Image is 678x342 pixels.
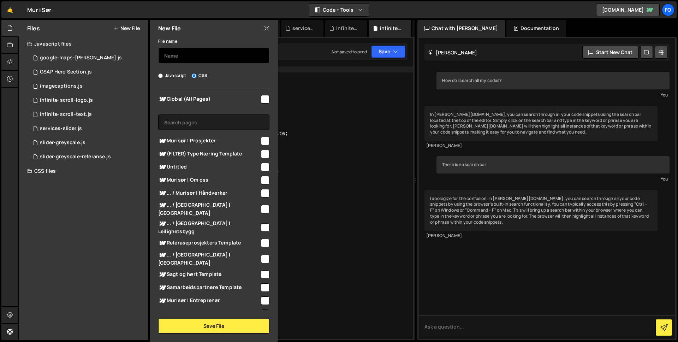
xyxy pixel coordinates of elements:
[158,219,260,235] span: ... / [GEOGRAPHIC_DATA] | Leilighetsbygg
[438,91,668,99] div: You
[417,20,505,37] div: Chat with [PERSON_NAME]
[309,4,369,16] button: Code + Tools
[424,190,658,231] div: I apologize for the confusion. In [PERSON_NAME][DOMAIN_NAME], you can search through all your cod...
[27,65,148,79] div: 15856/42251.js
[40,125,82,132] div: services-slider.js
[27,51,148,65] div: 15856/44408.js
[582,46,638,59] button: Start new chat
[438,175,668,183] div: You
[662,4,674,16] a: Fo
[19,164,148,178] div: CSS files
[158,95,260,104] span: Global (All Pages)
[158,283,260,292] span: Samarbeidspartnere Template
[19,37,148,51] div: Javascript files
[158,309,260,318] span: (FILTER) Tags Template
[158,201,260,217] span: ... / [GEOGRAPHIC_DATA] | [GEOGRAPHIC_DATA]
[336,25,359,32] div: infinite-scroll-logo.js
[27,107,148,122] div: 15856/42353.js
[40,111,92,118] div: infinite-scroll-text.js
[27,150,148,164] div: 15856/44486.js
[27,122,148,136] div: 15856/42255.js
[426,143,656,149] div: [PERSON_NAME]
[40,83,83,89] div: imagecaptions.js
[158,319,269,334] button: Save File
[424,106,658,141] div: In [PERSON_NAME][DOMAIN_NAME], you can search through all your code snippets using the search bar...
[158,150,260,158] span: (FILTER) Type Næring Template
[27,79,148,93] div: 15856/44399.js
[27,6,51,14] div: Mur i Sør
[158,73,163,78] input: Javascript
[27,136,148,150] div: 15856/42354.js
[40,97,93,104] div: infinite-scroll-logo.js
[596,4,660,16] a: [DOMAIN_NAME]
[113,25,140,31] button: New File
[436,156,670,173] div: There is no search bar
[380,25,403,32] div: infinite-scroll-logo.css
[40,140,85,146] div: slider-greyscale.js
[192,72,207,79] label: CSS
[158,270,260,279] span: Sagt og hørt Template
[158,137,260,145] span: Murisør | Prosjekter
[158,189,260,197] span: ... / Murisør | Håndverker
[158,239,260,247] span: Referaseprosjekters Template
[506,20,566,37] div: Documentation
[158,251,260,266] span: ... / [GEOGRAPHIC_DATA] | [GEOGRAPHIC_DATA]
[40,55,122,61] div: google-maps-[PERSON_NAME].js
[158,296,260,305] span: Murisør | Entreprenør
[426,233,656,239] div: [PERSON_NAME]
[158,38,177,45] label: File name
[158,114,269,130] input: Search pages
[27,93,148,107] div: 15856/44475.js
[40,154,111,160] div: slider-greyscale-referanse.js
[292,25,315,32] div: services-slider.js
[1,1,19,18] a: 🤙
[436,72,670,89] div: How do i search all my codes?
[158,72,186,79] label: Javascript
[192,73,196,78] input: CSS
[428,49,477,56] h2: [PERSON_NAME]
[158,163,260,171] span: Untitled
[40,69,92,75] div: GSAP Hero Section.js
[27,24,40,32] h2: Files
[158,24,181,32] h2: New File
[158,176,260,184] span: Murisør | Om oss
[371,45,405,58] button: Save
[158,48,269,63] input: Name
[332,49,367,55] div: Not saved to prod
